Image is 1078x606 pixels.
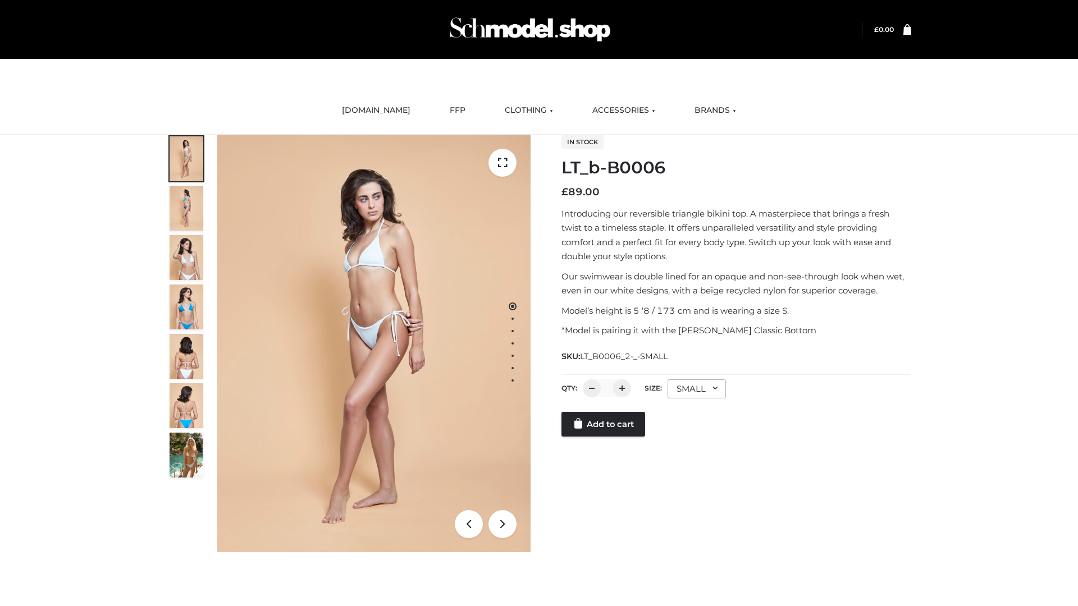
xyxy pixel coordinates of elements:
label: QTY: [561,384,577,392]
label: Size: [645,384,662,392]
p: *Model is pairing it with the [PERSON_NAME] Classic Bottom [561,323,911,338]
p: Introducing our reversible triangle bikini top. A masterpiece that brings a fresh twist to a time... [561,206,911,264]
span: LT_B0006_2-_-SMALL [580,351,668,361]
a: [DOMAIN_NAME] [334,98,419,123]
p: Model’s height is 5 ‘8 / 173 cm and is wearing a size S. [561,304,911,318]
bdi: 89.00 [561,186,600,198]
img: ArielClassicBikiniTop_CloudNine_AzureSky_OW114ECO_8-scaled.jpg [170,383,203,428]
img: ArielClassicBikiniTop_CloudNine_AzureSky_OW114ECO_2-scaled.jpg [170,186,203,231]
img: ArielClassicBikiniTop_CloudNine_AzureSky_OW114ECO_1 [217,135,531,552]
a: FFP [441,98,474,123]
img: Schmodel Admin 964 [446,7,614,52]
img: ArielClassicBikiniTop_CloudNine_AzureSky_OW114ECO_7-scaled.jpg [170,334,203,379]
span: SKU: [561,350,669,363]
span: £ [874,25,879,34]
span: In stock [561,135,604,149]
a: ACCESSORIES [584,98,664,123]
img: ArielClassicBikiniTop_CloudNine_AzureSky_OW114ECO_4-scaled.jpg [170,284,203,329]
span: £ [561,186,568,198]
a: £0.00 [874,25,894,34]
img: ArielClassicBikiniTop_CloudNine_AzureSky_OW114ECO_3-scaled.jpg [170,235,203,280]
div: SMALL [668,379,726,398]
a: Add to cart [561,412,645,437]
a: CLOTHING [496,98,561,123]
img: Arieltop_CloudNine_AzureSky2.jpg [170,433,203,478]
img: ArielClassicBikiniTop_CloudNine_AzureSky_OW114ECO_1-scaled.jpg [170,136,203,181]
a: BRANDS [686,98,744,123]
bdi: 0.00 [874,25,894,34]
p: Our swimwear is double lined for an opaque and non-see-through look when wet, even in our white d... [561,269,911,298]
h1: LT_b-B0006 [561,158,911,178]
